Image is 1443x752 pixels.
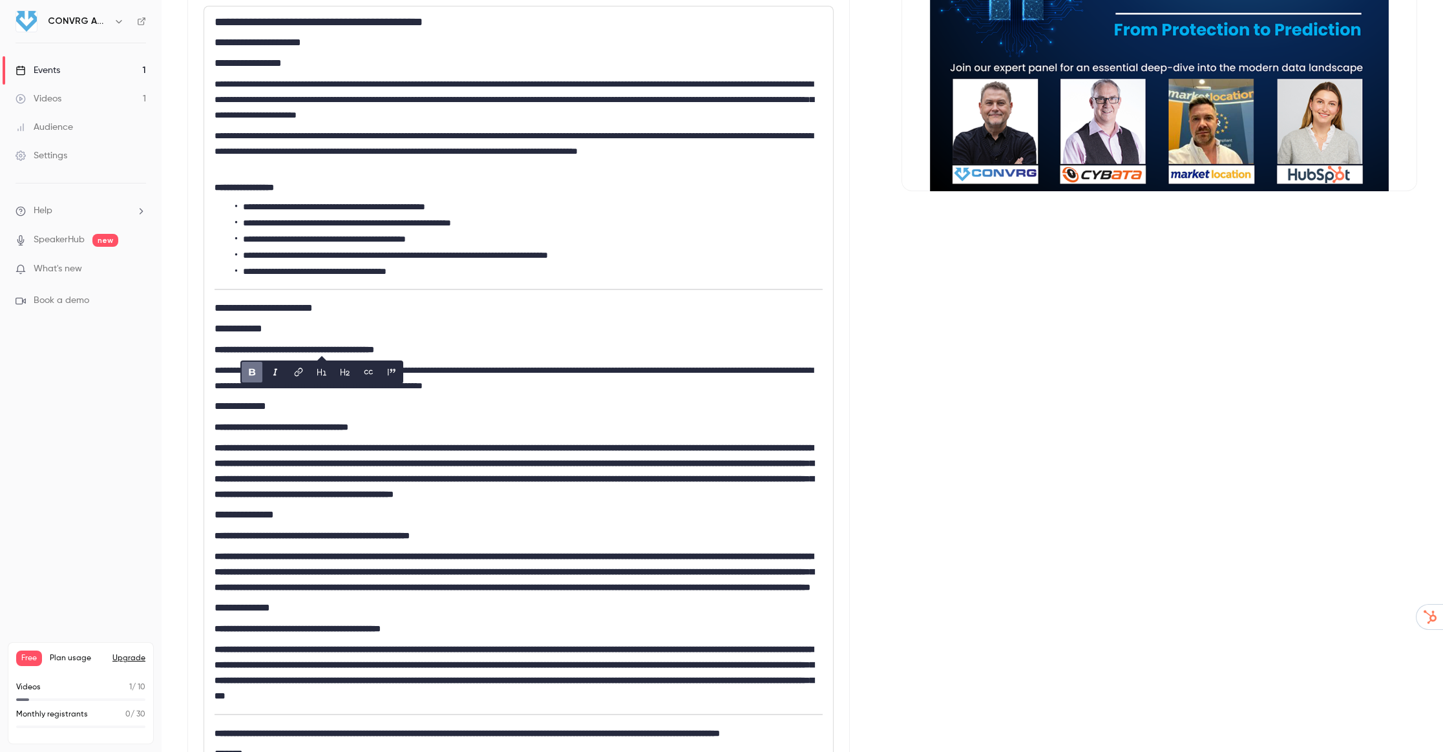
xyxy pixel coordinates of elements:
span: new [92,234,118,247]
span: Free [16,651,42,666]
div: Videos [16,92,61,105]
button: link [288,362,309,382]
span: Book a demo [34,294,89,308]
span: Help [34,204,52,218]
span: 0 [125,711,131,718]
span: 1 [129,684,132,691]
div: Events [16,64,60,77]
a: SpeakerHub [34,233,85,247]
button: italic [265,362,286,382]
p: / 30 [125,709,145,720]
span: What's new [34,262,82,276]
div: Audience [16,121,73,134]
button: bold [242,362,262,382]
div: Settings [16,149,67,162]
p: Monthly registrants [16,709,88,720]
p: / 10 [129,682,145,693]
li: help-dropdown-opener [16,204,146,218]
img: CONVRG Agency [16,11,37,32]
span: Plan usage [50,653,105,663]
button: blockquote [381,362,402,382]
h6: CONVRG Agency [48,15,109,28]
p: Videos [16,682,41,693]
button: Upgrade [112,653,145,663]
